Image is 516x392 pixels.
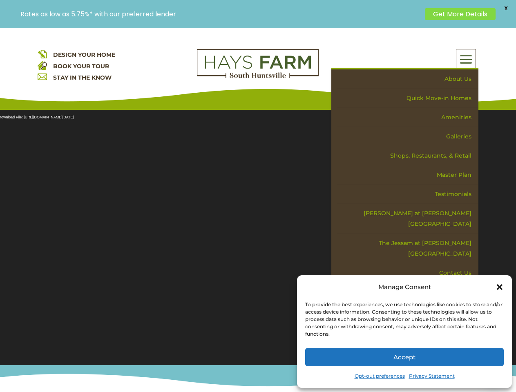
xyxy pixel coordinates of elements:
a: About Us [337,69,478,89]
a: The Jessam at [PERSON_NAME][GEOGRAPHIC_DATA] [337,234,478,263]
a: Privacy Statement [409,370,455,382]
div: To provide the best experiences, we use technologies like cookies to store and/or access device i... [305,301,503,338]
a: BOOK YOUR TOUR [53,62,109,70]
button: Accept [305,348,504,366]
p: Rates as low as 5.75%* with our preferred lender [20,10,421,18]
a: [PERSON_NAME] at [PERSON_NAME][GEOGRAPHIC_DATA] [337,204,478,234]
a: hays farm homes huntsville development [197,73,319,80]
a: Master Plan [337,165,478,185]
a: Galleries [337,127,478,146]
a: Testimonials [337,185,478,204]
a: Amenities [337,108,478,127]
a: Contact Us [337,263,478,283]
a: Get More Details [425,8,496,20]
span: X [500,2,512,14]
a: Shops, Restaurants, & Retail [337,146,478,165]
a: Quick Move-in Homes [337,89,478,108]
img: book your home tour [38,60,47,70]
a: DESIGN YOUR HOME [53,51,115,58]
a: Opt-out preferences [355,370,405,382]
img: design your home [38,49,47,58]
img: Logo [197,49,319,78]
div: Manage Consent [378,281,431,293]
a: STAY IN THE KNOW [53,74,112,81]
div: Close dialog [496,283,504,291]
